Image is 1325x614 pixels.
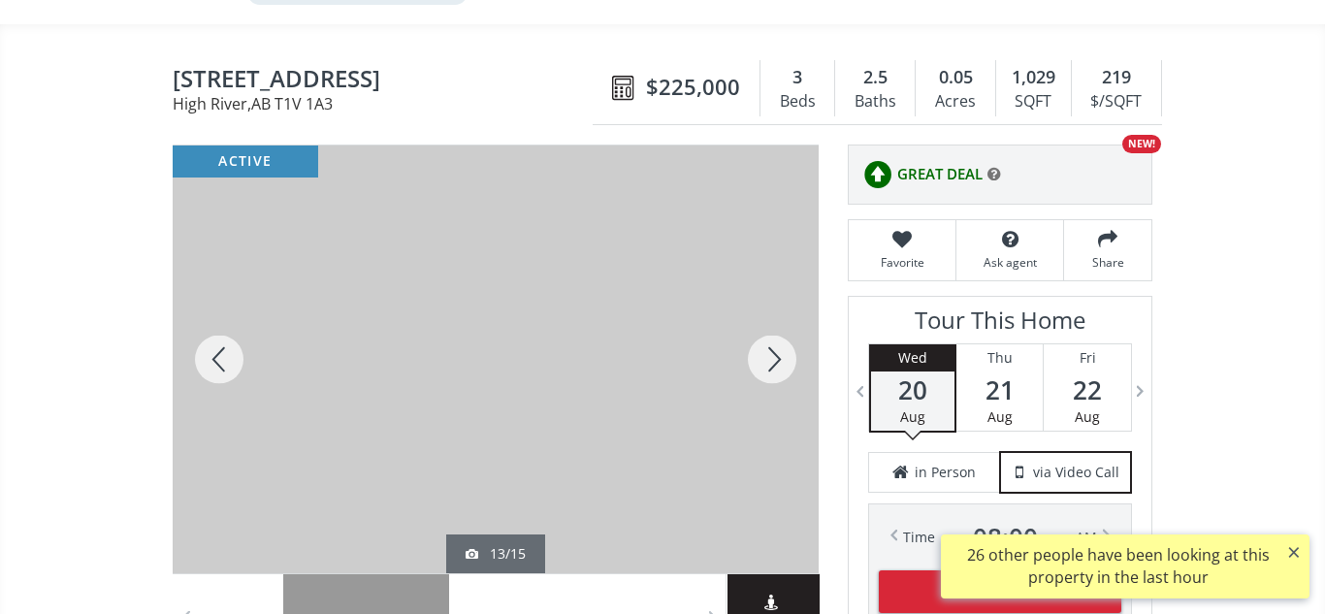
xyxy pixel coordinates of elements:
div: NEW! [1122,135,1161,153]
span: 20 [871,376,954,404]
span: in Person [915,463,976,482]
span: 08 : 00 [973,524,1038,551]
span: 22 [1044,376,1131,404]
span: Aug [987,407,1013,426]
div: SQFT [1006,87,1061,116]
button: Schedule Tour [879,570,1121,613]
span: GREAT DEAL [897,164,983,184]
div: 2.5 [845,65,905,90]
div: active [173,145,318,178]
div: 26 other people have been looking at this property in the last hour [951,544,1285,589]
div: Acres [925,87,985,116]
span: Aug [1075,407,1100,426]
span: 116 8 Avenue SW #15 [173,66,602,96]
div: 116 8 Avenue SW #15 High River, AB T1V 1A3 - Photo 13 of 15 [173,145,819,573]
h3: Tour This Home [868,307,1132,343]
div: Thu [956,344,1043,372]
div: 3 [770,65,824,90]
span: Favorite [858,254,946,271]
span: Ask agent [966,254,1053,271]
span: High River , AB T1V 1A3 [173,96,602,112]
div: 219 [1082,65,1151,90]
span: 1,029 [1012,65,1055,90]
div: Fri [1044,344,1131,372]
span: 21 [956,376,1043,404]
span: via Video Call [1033,463,1119,482]
span: Share [1074,254,1142,271]
div: Time AM [903,524,1097,551]
div: 13/15 [466,544,526,564]
div: Wed [871,344,954,372]
span: $225,000 [646,72,740,102]
img: rating icon [858,155,897,194]
button: × [1278,534,1309,569]
div: Baths [845,87,905,116]
span: Aug [900,407,925,426]
div: Beds [770,87,824,116]
div: $/SQFT [1082,87,1151,116]
div: 0.05 [925,65,985,90]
